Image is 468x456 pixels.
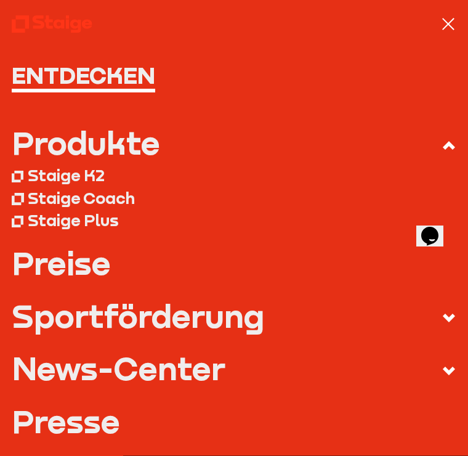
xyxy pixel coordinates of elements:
[12,209,456,231] a: Staige Plus
[12,352,225,385] div: News-Center
[12,300,264,332] div: Sportförderung
[12,405,456,438] a: Presse
[12,127,160,159] div: Produkte
[12,247,456,279] a: Preise
[28,165,105,185] div: Staige K2
[28,188,135,208] div: Staige Coach
[416,210,456,246] iframe: chat widget
[12,187,456,209] a: Staige Coach
[12,164,456,186] a: Staige K2
[28,210,119,230] div: Staige Plus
